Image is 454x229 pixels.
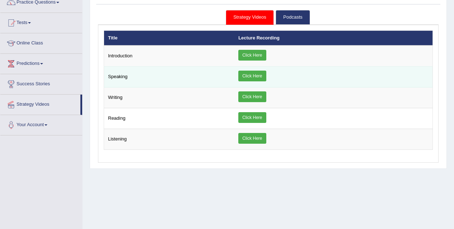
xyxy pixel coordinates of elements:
[226,10,274,25] a: Strategy Videos
[104,30,235,46] th: Title
[238,112,266,123] a: Click Here
[104,46,235,67] td: Introduction
[238,133,266,144] a: Click Here
[0,33,82,51] a: Online Class
[104,67,235,87] td: Speaking
[104,129,235,150] td: Listening
[0,95,80,113] a: Strategy Videos
[238,50,266,61] a: Click Here
[0,54,82,72] a: Predictions
[238,91,266,102] a: Click Here
[234,30,432,46] th: Lecture Recording
[0,13,82,31] a: Tests
[276,10,310,25] a: Podcasts
[238,71,266,81] a: Click Here
[104,87,235,108] td: Writing
[104,108,235,129] td: Reading
[0,115,82,133] a: Your Account
[0,74,82,92] a: Success Stories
